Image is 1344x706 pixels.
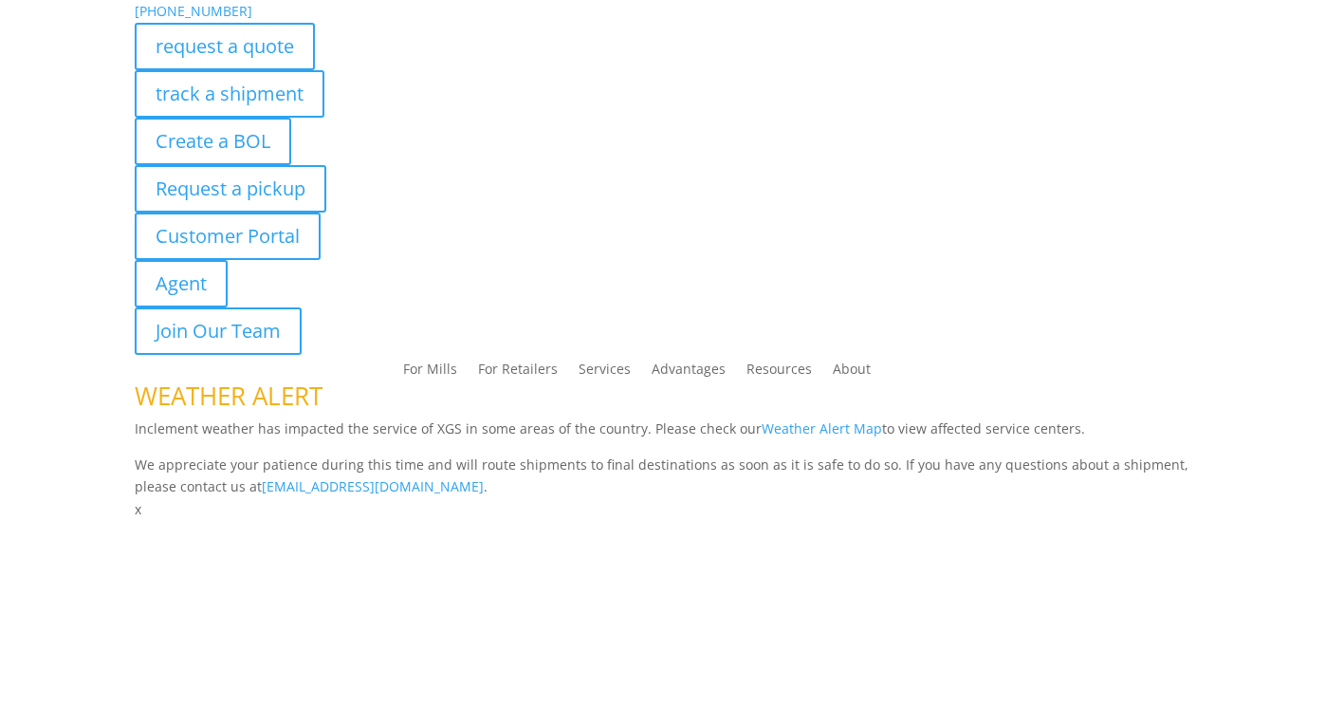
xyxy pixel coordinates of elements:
[135,118,291,165] a: Create a BOL
[833,362,871,383] a: About
[135,260,228,307] a: Agent
[135,2,252,20] a: [PHONE_NUMBER]
[135,379,322,413] span: WEATHER ALERT
[478,362,558,383] a: For Retailers
[135,498,1210,521] p: x
[135,559,1210,582] p: Complete the form below and a member of our team will be in touch within 24 hours.
[135,521,1210,559] h1: Contact Us
[135,418,1210,454] p: Inclement weather has impacted the service of XGS in some areas of the country. Please check our ...
[135,213,321,260] a: Customer Portal
[135,454,1210,499] p: We appreciate your patience during this time and will route shipments to final destinations as so...
[579,362,631,383] a: Services
[262,477,484,495] a: [EMAIL_ADDRESS][DOMAIN_NAME]
[652,362,726,383] a: Advantages
[135,307,302,355] a: Join Our Team
[746,362,812,383] a: Resources
[135,70,324,118] a: track a shipment
[135,23,315,70] a: request a quote
[403,362,457,383] a: For Mills
[135,165,326,213] a: Request a pickup
[762,419,882,437] a: Weather Alert Map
